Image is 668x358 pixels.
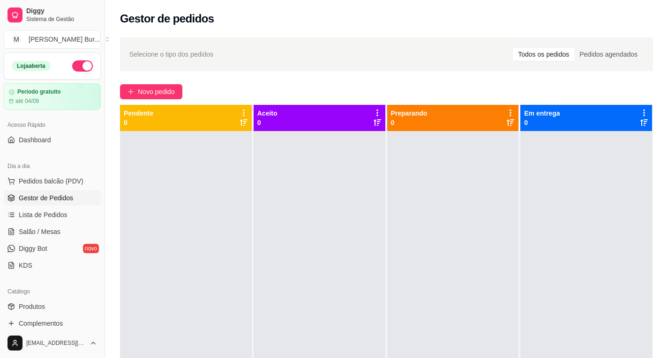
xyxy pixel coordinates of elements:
span: Diggy [26,7,97,15]
p: Pendente [124,109,153,118]
a: Produtos [4,299,101,314]
span: KDS [19,261,32,270]
article: até 04/09 [15,97,39,105]
div: Pedidos agendados [574,48,643,61]
span: Diggy Bot [19,244,47,253]
span: Produtos [19,302,45,311]
button: Select a team [4,30,101,49]
div: Acesso Rápido [4,117,101,132]
a: Diggy Botnovo [4,241,101,256]
button: Novo pedido [120,84,182,99]
div: [PERSON_NAME] Bur ... [29,35,100,44]
span: Complementos [19,319,63,328]
a: Gestor de Pedidos [4,190,101,205]
span: Pedidos balcão (PDV) [19,176,83,186]
p: Em entrega [524,109,560,118]
a: DiggySistema de Gestão [4,4,101,26]
span: Salão / Mesas [19,227,60,236]
a: Período gratuitoaté 04/09 [4,83,101,110]
span: Lista de Pedidos [19,210,68,219]
span: Novo pedido [138,87,175,97]
span: Sistema de Gestão [26,15,97,23]
p: Aceito [257,109,278,118]
p: 0 [391,118,428,127]
button: Pedidos balcão (PDV) [4,174,101,189]
div: Loja aberta [12,61,51,71]
div: Todos os pedidos [513,48,574,61]
button: [EMAIL_ADDRESS][DOMAIN_NAME] [4,332,101,354]
h2: Gestor de pedidos [120,11,214,26]
div: Dia a dia [4,159,101,174]
span: Dashboard [19,135,51,145]
a: Dashboard [4,132,101,147]
span: Selecione o tipo dos pedidos [129,49,213,59]
article: Período gratuito [17,88,61,95]
p: Preparando [391,109,428,118]
span: Gestor de Pedidos [19,193,73,203]
a: Complementos [4,316,101,331]
p: 0 [524,118,560,127]
button: Alterar Status [72,60,93,72]
span: M [12,35,21,44]
span: plus [128,88,134,95]
p: 0 [124,118,153,127]
span: [EMAIL_ADDRESS][DOMAIN_NAME] [26,339,86,347]
div: Catálogo [4,284,101,299]
a: Salão / Mesas [4,224,101,239]
a: Lista de Pedidos [4,207,101,222]
a: KDS [4,258,101,273]
p: 0 [257,118,278,127]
